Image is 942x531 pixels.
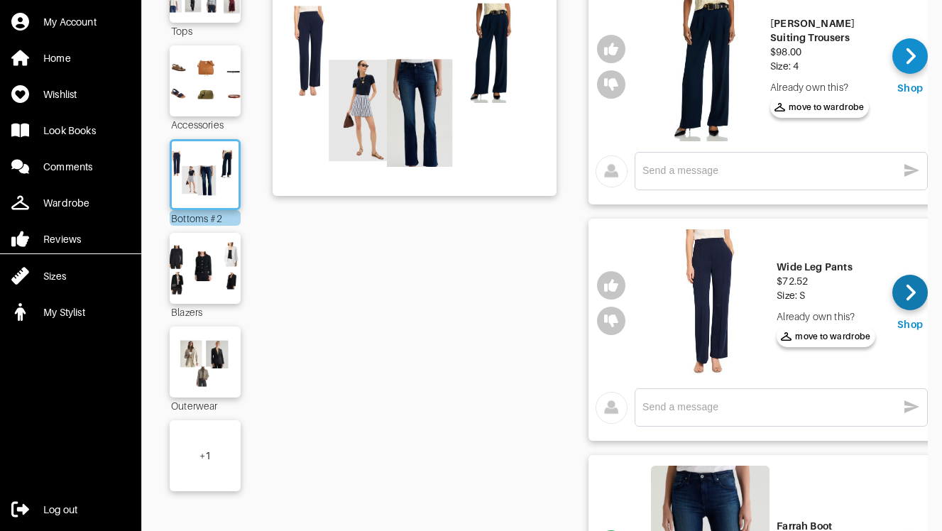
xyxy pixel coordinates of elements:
[892,275,928,332] a: Shop
[596,392,628,424] img: avatar
[165,53,246,109] img: Outfit Accessories
[43,87,77,102] div: Wishlist
[170,116,241,132] div: Accessories
[777,260,875,274] div: Wide Leg Pants
[43,232,81,246] div: Reviews
[777,326,875,347] button: move to wardrobe
[770,45,882,59] div: $98.00
[770,80,882,94] div: Already own this?
[777,310,875,324] div: Already own this?
[777,288,875,302] div: Size: S
[897,81,923,95] div: Shop
[170,398,241,413] div: Outerwear
[43,269,66,283] div: Sizes
[165,334,246,390] img: Outfit Outerwear
[165,240,246,297] img: Outfit Blazers
[781,330,871,343] span: move to wardrobe
[897,317,923,332] div: Shop
[43,160,92,174] div: Comments
[199,449,211,463] div: + 1
[43,503,77,517] div: Log out
[892,38,928,95] a: Shop
[43,15,97,29] div: My Account
[43,196,89,210] div: Wardrobe
[170,23,241,38] div: Tops
[43,305,85,319] div: My Stylist
[770,97,869,118] button: move to wardrobe
[651,229,770,378] img: Wide Leg Pants
[777,274,875,288] div: $72.52
[596,155,628,187] img: avatar
[770,16,882,45] div: [PERSON_NAME] Suiting Trousers
[43,124,96,138] div: Look Books
[43,51,71,65] div: Home
[168,148,243,201] img: Outfit Bottoms #2
[170,210,241,226] div: Bottoms #2
[770,59,882,73] div: Size: 4
[170,304,241,319] div: Blazers
[774,101,865,114] span: move to wardrobe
